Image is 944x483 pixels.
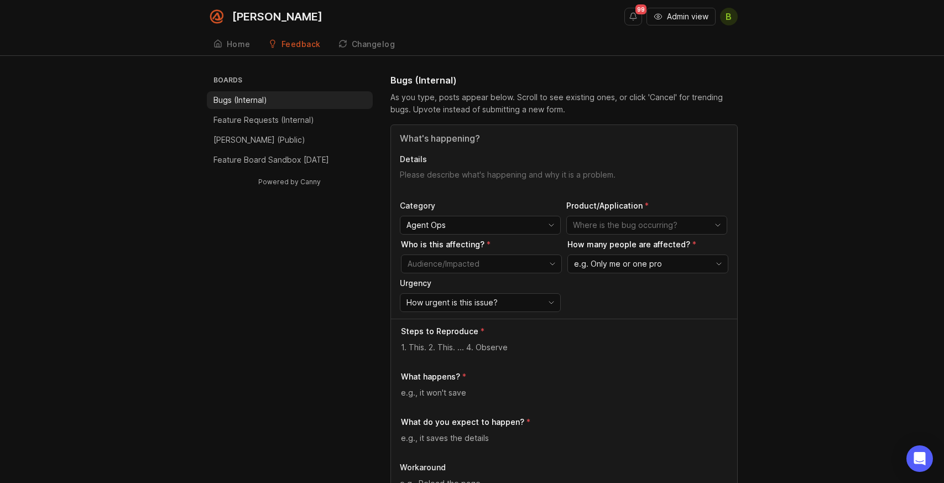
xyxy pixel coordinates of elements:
[720,8,738,25] button: B
[207,131,373,149] a: [PERSON_NAME] (Public)
[207,7,227,27] img: Smith.ai logo
[567,239,728,250] p: How many people are affected?
[390,91,738,116] div: As you type, posts appear below. Scroll to see existing ones, or click 'Cancel' for trending bugs...
[207,91,373,109] a: Bugs (Internal)
[213,154,329,165] p: Feature Board Sandbox [DATE]
[400,462,728,473] p: Workaround
[400,293,561,312] div: toggle menu
[401,255,562,273] div: toggle menu
[406,297,498,309] span: How urgent is this issue?
[213,134,305,146] p: [PERSON_NAME] (Public)
[906,445,933,472] div: Open Intercom Messenger
[227,40,251,48] div: Home
[573,219,708,231] input: Where is the bug occurring?
[401,326,478,337] p: Steps to Reproduce
[213,95,267,106] p: Bugs (Internal)
[566,200,727,211] p: Product/Application
[232,11,322,22] div: [PERSON_NAME]
[544,259,561,268] svg: toggle icon
[624,8,642,25] button: Notifications
[567,255,728,273] div: toggle menu
[635,4,646,14] span: 99
[400,154,728,165] p: Details
[710,259,728,268] svg: toggle icon
[207,151,373,169] a: Feature Board Sandbox [DATE]
[400,169,728,191] textarea: Details
[400,132,728,145] input: Title
[400,278,561,289] p: Urgency
[262,33,327,56] a: Feedback
[390,74,457,87] h1: Bugs (Internal)
[406,219,541,231] input: Agent Ops
[574,258,662,270] span: e.g. Only me or one pro
[207,111,373,129] a: Feature Requests (Internal)
[401,417,524,428] p: What do you expect to happen?
[726,10,732,23] span: B
[257,175,322,188] a: Powered by Canny
[408,258,543,270] input: Audience/Impacted
[667,11,708,22] span: Admin view
[543,298,560,307] svg: toggle icon
[401,371,460,382] p: What happens?
[211,74,373,89] h3: Boards
[207,33,257,56] a: Home
[401,239,562,250] p: Who is this affecting?
[281,40,321,48] div: Feedback
[332,33,402,56] a: Changelog
[213,115,314,126] p: Feature Requests (Internal)
[352,40,395,48] div: Changelog
[709,221,727,230] svg: toggle icon
[566,216,727,235] div: toggle menu
[646,8,716,25] button: Admin view
[400,216,561,235] div: toggle menu
[543,221,560,230] svg: toggle icon
[400,200,561,211] p: Category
